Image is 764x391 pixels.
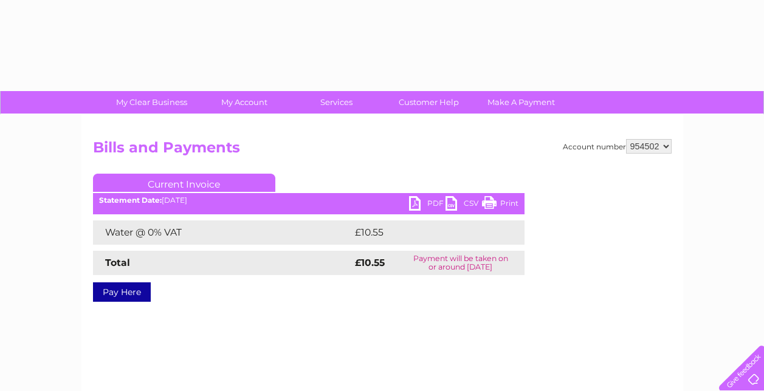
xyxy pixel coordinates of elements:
div: [DATE] [93,196,525,205]
a: PDF [409,196,446,214]
div: Account number [563,139,672,154]
td: Water @ 0% VAT [93,220,352,245]
a: Customer Help [379,91,479,114]
td: £10.55 [352,220,499,245]
a: Make A Payment [471,91,571,114]
strong: £10.55 [355,257,385,268]
td: Payment will be taken on or around [DATE] [397,251,525,275]
a: Services [286,91,387,114]
a: Pay Here [93,282,151,302]
a: My Clear Business [102,91,202,114]
a: My Account [194,91,294,114]
a: Print [482,196,518,214]
h2: Bills and Payments [93,139,672,162]
a: Current Invoice [93,174,275,192]
strong: Total [105,257,130,268]
a: CSV [446,196,482,214]
b: Statement Date: [99,195,162,205]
